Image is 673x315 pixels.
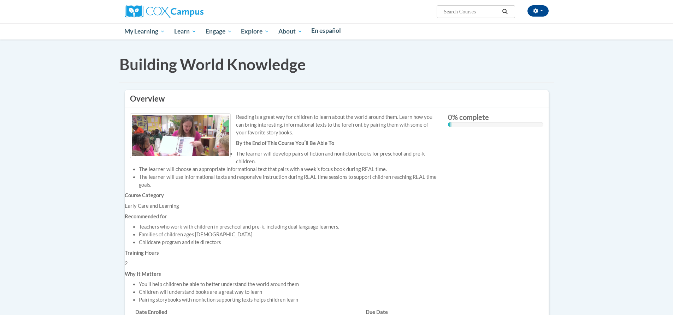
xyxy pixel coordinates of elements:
li: You'll help children be able to better understand the world around them [139,280,443,288]
div: Reading is a great way for children to learn about the world around them. Learn how you can bring... [130,113,437,137]
span: Building World Knowledge [119,55,306,73]
li: Families of children ages [DEMOGRAPHIC_DATA] [139,231,443,238]
a: Cox Campus [125,8,203,14]
label: % complete [448,113,543,121]
span: About [278,27,302,36]
span: My Learning [124,27,165,36]
div: 2 [125,260,443,267]
li: Children will understand books are a great way to learn [139,288,443,296]
h6: Training Hours [125,250,443,256]
li: The learner will use informational texts and responsive instruction during REAL time sessions to ... [139,173,443,189]
h6: Course Category [125,192,443,199]
span: Engage [206,27,232,36]
a: Explore [236,23,274,40]
img: Course logo image [130,113,231,158]
a: En español [307,23,346,38]
li: The learner will develop pairs of fiction and nonfiction books for preschool and pre-k children. [139,150,443,165]
button: Account Settings [527,5,549,17]
img: Cox Campus [125,5,203,18]
span: Explore [241,27,269,36]
h6: By the End of This Course Youʹll Be Able To [125,140,443,146]
a: Learn [170,23,201,40]
h3: Overview [130,93,543,104]
li: The learner will choose an appropriate informational text that pairs with a week's focus book dur... [139,165,443,173]
div: Main menu [114,23,559,40]
i:  [502,9,508,14]
a: About [274,23,307,40]
button: Search [500,7,510,16]
h6: Recommended for [125,213,443,220]
li: Teachers who work with children in preschool and pre-k, including dual language learners. [139,223,443,231]
span: En español [311,27,341,34]
li: Childcare program and site directors [139,238,443,246]
span: Learn [174,27,196,36]
div: 0.001% [450,122,451,127]
a: My Learning [120,23,170,40]
a: Engage [201,23,237,40]
h6: Why It Matters [125,271,443,277]
li: Pairing storybooks with nonfiction supporting texts helps children learn [139,296,443,304]
div: 0.001% complete [448,122,450,127]
div: Early Care and Learning [125,202,443,210]
span: 0 [448,113,452,121]
input: Search Courses [443,7,500,16]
